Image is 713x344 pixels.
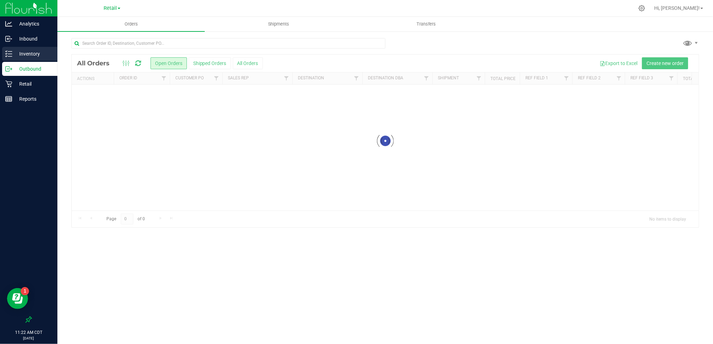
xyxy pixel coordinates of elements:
[5,65,12,72] inline-svg: Outbound
[12,50,54,58] p: Inventory
[57,17,205,31] a: Orders
[637,5,646,12] div: Manage settings
[12,65,54,73] p: Outbound
[5,80,12,87] inline-svg: Retail
[115,21,147,27] span: Orders
[259,21,299,27] span: Shipments
[5,95,12,102] inline-svg: Reports
[21,287,29,295] iframe: Resource center unread badge
[3,336,54,341] p: [DATE]
[12,80,54,88] p: Retail
[5,50,12,57] inline-svg: Inventory
[104,5,117,11] span: Retail
[5,20,12,27] inline-svg: Analytics
[5,35,12,42] inline-svg: Inbound
[71,38,385,49] input: Search Order ID, Destination, Customer PO...
[25,316,32,323] label: Pin the sidebar to full width on large screens
[654,5,700,11] span: Hi, [PERSON_NAME]!
[7,288,28,309] iframe: Resource center
[352,17,500,31] a: Transfers
[205,17,352,31] a: Shipments
[12,35,54,43] p: Inbound
[3,329,54,336] p: 11:22 AM CDT
[407,21,445,27] span: Transfers
[12,20,54,28] p: Analytics
[12,95,54,103] p: Reports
